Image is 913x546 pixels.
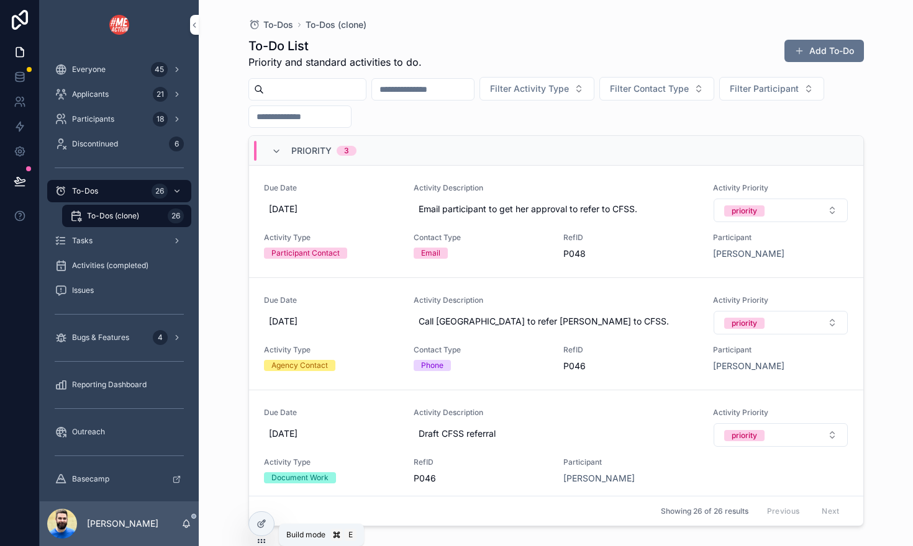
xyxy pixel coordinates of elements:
div: Agency Contact [271,360,328,371]
span: Reporting Dashboard [72,380,147,390]
span: Activity Type [264,233,399,243]
div: 4 [153,330,168,345]
div: priority [732,205,757,217]
span: [DATE] [269,315,394,328]
span: Activity Type [264,345,399,355]
span: Due Date [264,408,399,418]
div: priority [732,318,757,329]
div: 18 [153,112,168,127]
span: Discontinued [72,139,118,149]
span: Due Date [264,295,399,305]
span: Bugs & Features [72,333,129,342]
button: Select Button [714,199,847,222]
div: 45 [151,62,168,77]
a: To-Dos26 [47,180,191,202]
a: Participants18 [47,108,191,130]
span: Outreach [72,427,105,437]
span: Issues [72,285,94,295]
span: To-Dos [263,19,293,31]
div: Phone [421,360,443,371]
span: Activity Description [414,183,699,193]
span: P046 [414,472,548,485]
span: Call [GEOGRAPHIC_DATA] to refer [PERSON_NAME] to CFSS. [419,315,694,328]
span: Draft CFSS referral [419,427,694,440]
span: P046 [563,360,698,372]
a: Applicants21 [47,83,191,105]
span: Activity Priority [713,408,848,418]
span: Contact Type [414,233,548,243]
span: RefID [563,345,698,355]
span: RefID [414,457,548,467]
a: Bugs & Features4 [47,326,191,349]
span: Participant [563,457,698,467]
span: E [345,530,355,540]
div: priority [732,430,757,441]
span: Applicants [72,89,109,99]
span: RefID [563,233,698,243]
span: Participant [713,233,848,243]
div: 21 [153,87,168,102]
a: Everyone45 [47,58,191,81]
span: Filter Participant [730,83,799,95]
a: Discontinued6 [47,133,191,155]
div: Email [421,248,440,259]
div: 26 [152,184,168,199]
a: Outreach [47,421,191,443]
button: Add To-Do [784,40,864,62]
a: Due Date[DATE]Activity DescriptionDraft CFSS referralActivity PrioritySelect ButtonActivity TypeD... [249,390,863,503]
span: [DATE] [269,203,394,215]
span: Filter Contact Type [610,83,689,95]
div: 3 [344,146,349,156]
button: Select Button [719,77,824,101]
span: Activity Priority [713,295,848,305]
div: 26 [168,208,184,223]
a: [PERSON_NAME] [713,248,784,260]
h1: To-Do List [248,37,422,55]
span: Due Date [264,183,399,193]
a: [PERSON_NAME] [563,472,635,485]
div: scrollable content [40,50,199,501]
a: Basecamp [47,468,191,490]
span: Email participant to get her approval to refer to CFSS. [419,203,694,215]
a: Due Date[DATE]Activity DescriptionEmail participant to get her approval to refer to CFSS.Activity... [249,166,863,278]
span: priority [291,145,332,157]
span: To-Dos [72,186,98,196]
button: Select Button [714,423,847,447]
a: To-Dos [248,19,293,31]
a: Tasks [47,230,191,252]
span: Participant [713,345,848,355]
span: Activities (completed) [72,261,148,271]
span: Activity Priority [713,183,848,193]
span: Priority and standard activities to do. [248,55,422,69]
span: Everyone [72,65,106,74]
div: Document Work [271,472,329,483]
span: Activity Type [264,457,399,467]
span: To-Dos (clone) [87,211,139,221]
a: Activities (completed) [47,254,191,277]
span: Participants [72,114,114,124]
button: Select Button [714,311,847,334]
a: To-Dos (clone) [306,19,366,31]
span: Activity Description [414,295,699,305]
button: Select Button [479,77,594,101]
img: App logo [109,15,129,35]
div: Participant Contact [271,248,340,259]
p: [PERSON_NAME] [87,517,158,530]
a: Due Date[DATE]Activity DescriptionCall [GEOGRAPHIC_DATA] to refer [PERSON_NAME] to CFSS.Activity ... [249,278,863,390]
a: Reporting Dashboard [47,374,191,396]
a: Issues [47,279,191,302]
a: To-Dos (clone)26 [62,205,191,227]
span: Filter Activity Type [490,83,569,95]
a: [PERSON_NAME] [713,360,784,372]
span: Build mode [286,530,325,540]
span: Basecamp [72,474,109,484]
span: P048 [563,248,698,260]
span: Contact Type [414,345,548,355]
div: 6 [169,136,184,151]
button: Select Button [599,77,714,101]
span: [DATE] [269,427,394,440]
